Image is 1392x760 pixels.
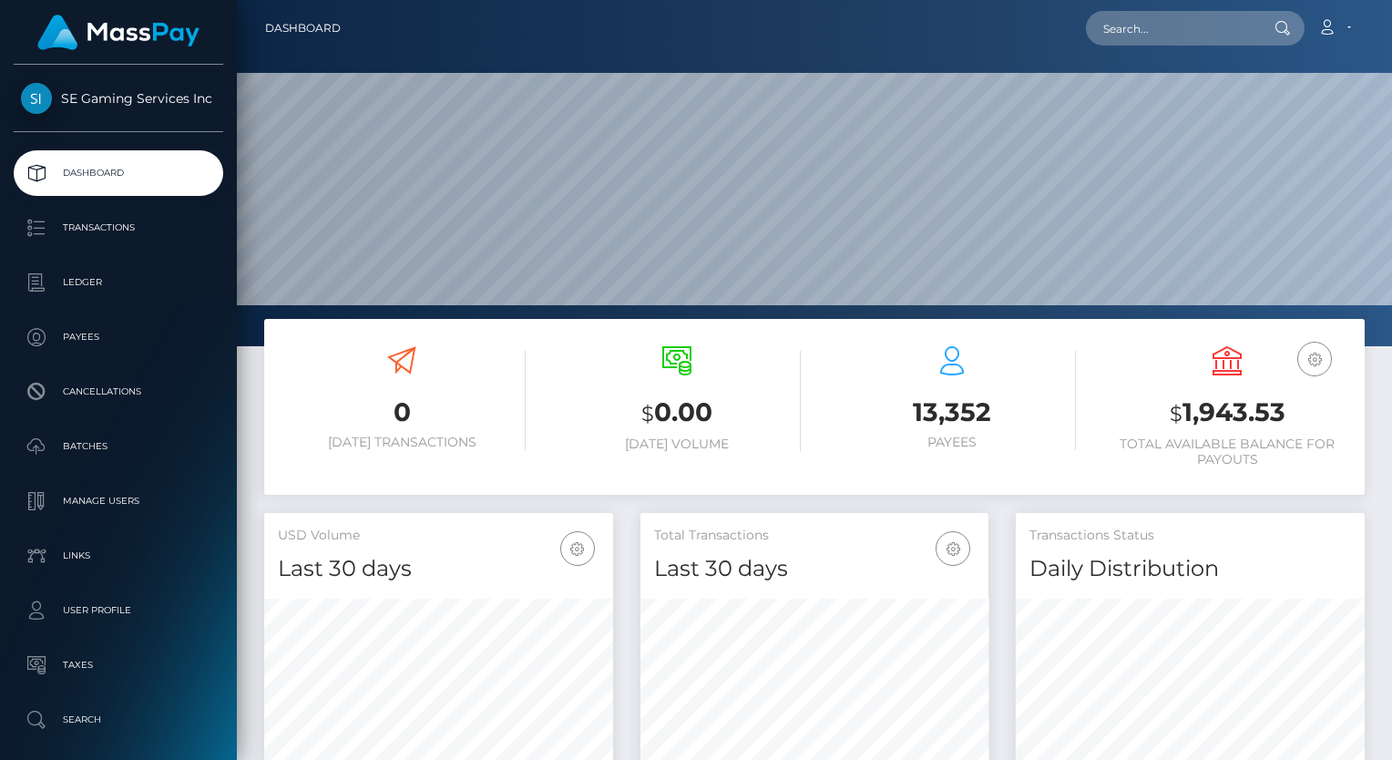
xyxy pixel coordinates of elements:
[1170,401,1182,426] small: $
[1029,553,1351,585] h4: Daily Distribution
[14,260,223,305] a: Ledger
[14,314,223,360] a: Payees
[1029,527,1351,545] h5: Transactions Status
[828,435,1076,450] h6: Payees
[14,533,223,579] a: Links
[278,395,526,430] h3: 0
[278,553,599,585] h4: Last 30 days
[21,269,216,296] p: Ledger
[21,83,52,114] img: SE Gaming Services Inc
[1103,395,1351,432] h3: 1,943.53
[21,488,216,515] p: Manage Users
[14,205,223,251] a: Transactions
[14,697,223,743] a: Search
[14,369,223,415] a: Cancellations
[641,401,654,426] small: $
[265,9,341,47] a: Dashboard
[1086,11,1257,46] input: Search...
[654,553,976,585] h4: Last 30 days
[21,706,216,734] p: Search
[21,214,216,241] p: Transactions
[654,527,976,545] h5: Total Transactions
[14,588,223,633] a: User Profile
[553,436,801,452] h6: [DATE] Volume
[278,527,599,545] h5: USD Volume
[553,395,801,432] h3: 0.00
[1103,436,1351,467] h6: Total Available Balance for Payouts
[21,378,216,406] p: Cancellations
[37,15,200,50] img: MassPay Logo
[278,435,526,450] h6: [DATE] Transactions
[14,642,223,688] a: Taxes
[21,652,216,679] p: Taxes
[14,478,223,524] a: Manage Users
[21,324,216,351] p: Payees
[14,90,223,107] span: SE Gaming Services Inc
[21,542,216,570] p: Links
[21,433,216,460] p: Batches
[14,424,223,469] a: Batches
[21,159,216,187] p: Dashboard
[21,597,216,624] p: User Profile
[14,150,223,196] a: Dashboard
[828,395,1076,430] h3: 13,352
